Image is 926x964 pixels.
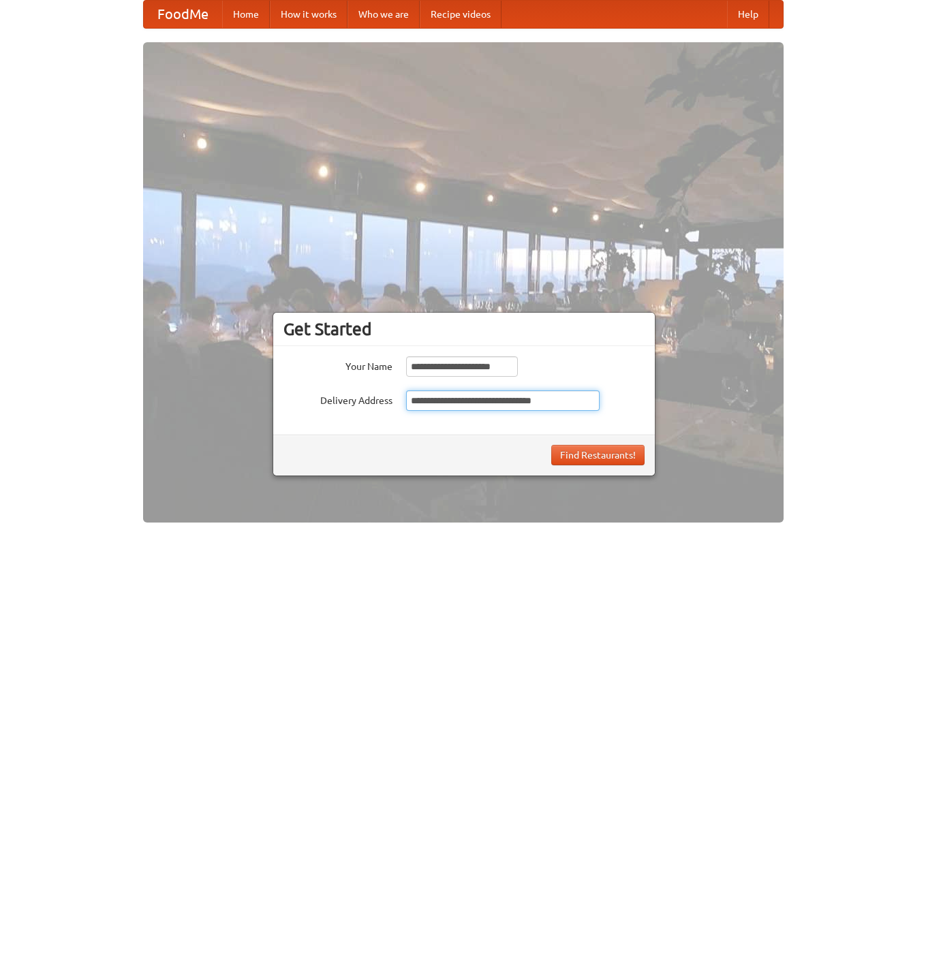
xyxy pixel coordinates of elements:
a: Home [222,1,270,28]
a: Who we are [348,1,420,28]
a: FoodMe [144,1,222,28]
label: Delivery Address [283,390,392,407]
label: Your Name [283,356,392,373]
a: Help [727,1,769,28]
h3: Get Started [283,319,645,339]
a: Recipe videos [420,1,501,28]
button: Find Restaurants! [551,445,645,465]
a: How it works [270,1,348,28]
